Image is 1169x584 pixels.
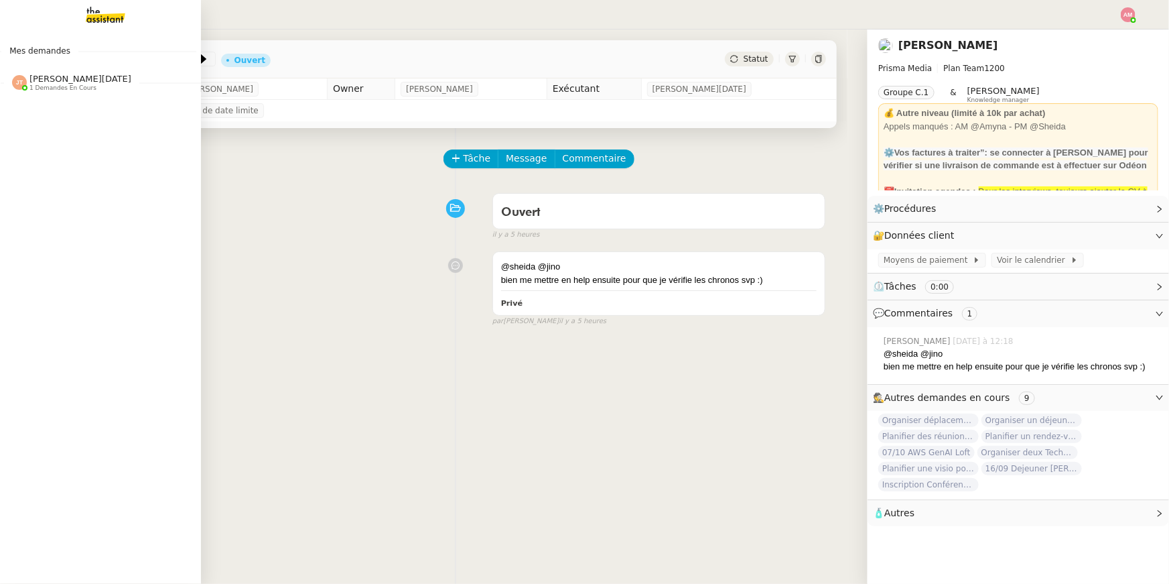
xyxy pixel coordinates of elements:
span: Organiser deux Techshare [977,446,1078,459]
span: Plan Team [943,64,984,73]
span: Planifier une visio pour consulter les stats [878,462,979,475]
span: [PERSON_NAME] [186,82,253,96]
span: [PERSON_NAME] [967,86,1040,96]
span: Commentaire [563,151,626,166]
span: 🔐 [873,228,960,243]
span: il y a 5 heures [559,316,606,327]
div: 🧴Autres [868,500,1169,526]
span: Données client [884,230,955,241]
div: Appels manqués : AM @Amyna - PM @Sheida [884,120,1153,133]
small: [PERSON_NAME] [492,316,606,327]
span: 1 demandes en cours [29,84,96,92]
a: [PERSON_NAME] [898,39,998,52]
span: [PERSON_NAME] [884,335,953,347]
span: 🕵️ [873,392,1040,403]
span: Tâches [884,281,916,292]
u: 📆Invitation agendas : [884,186,976,196]
span: il y a 5 heures [492,229,540,241]
span: par [492,316,504,327]
span: Statut [744,54,768,64]
span: Planifier un rendez-vous début octobre [981,430,1082,443]
nz-tag: Groupe C.1 [878,86,935,99]
td: Exécutant [547,78,641,100]
nz-tag: 9 [1019,392,1035,405]
strong: ⚙️Vos factures à traiter”: se connecter à [PERSON_NAME] pour vérifier si une livraison de command... [884,148,1148,171]
button: Commentaire [555,150,634,168]
span: Knowledge manager [967,97,1030,104]
span: Voir le calendrier [997,253,1070,267]
div: @sheida @jino [501,260,817,274]
span: & [951,86,957,103]
span: Ouvert [501,207,541,219]
span: [PERSON_NAME][DATE] [652,82,746,96]
nz-tag: 0:00 [925,280,954,294]
strong: 💰 Autre niveau (limité à 10k par achat) [884,108,1046,118]
img: svg [12,75,27,90]
span: Message [506,151,547,166]
span: ⏲️ [873,281,965,292]
b: Privé [501,299,523,308]
span: [DATE] à 12:18 [953,335,1016,347]
span: 1200 [985,64,1006,73]
div: 💬Commentaires 1 [868,300,1169,327]
nz-tag: 1 [962,307,978,320]
div: bien me mettre en help ensuite pour que je vérifie les chronos svp :) [501,274,817,287]
span: Tâche [464,151,491,166]
td: Owner [328,78,395,100]
span: 🧴 [873,508,914,518]
span: Procédures [884,203,937,214]
img: svg [1121,7,1136,22]
span: Moyens de paiement [884,253,973,267]
app-user-label: Knowledge manager [967,86,1040,103]
img: users%2F9GXHdUEgf7ZlSXdwo7B3iBDT3M02%2Favatar%2Fimages.jpeg [878,38,893,53]
div: 🔐Données client [868,223,1169,249]
span: 07/10 AWS GenAI Loft [878,446,975,459]
span: Prisma Media [878,64,932,73]
span: [PERSON_NAME][DATE] [29,74,131,84]
div: 🕵️Autres demandes en cours 9 [868,385,1169,411]
span: [PERSON_NAME] [406,82,473,96]
div: ⚙️Procédures [868,196,1169,222]
span: Organiser déplacement [GEOGRAPHIC_DATA] [878,414,979,427]
div: ⏲️Tâches 0:00 [868,274,1169,300]
div: bien me mettre en help ensuite pour que je vérifie les chronos svp :) [884,360,1158,373]
span: Autres demandes en cours [884,392,1010,403]
div: Ouvert [234,56,265,64]
div: @sheida @jino [884,347,1158,361]
span: Planifier des réunions régulières [878,430,979,443]
span: 💬 [873,308,983,318]
span: Organiser un déjeuner avec [PERSON_NAME] [981,414,1082,427]
span: ⚙️ [873,201,943,217]
button: Tâche [443,150,499,168]
span: Inscription Conférence - L’art de la relation [878,478,979,491]
button: Message [498,150,555,168]
span: 16/09 Dejeuner [PERSON_NAME] [981,462,1082,475]
span: Mes demandes [1,44,78,58]
span: Pour les interviews, toujours ajouter le CV à l'invitation [884,186,1148,210]
span: Commentaires [884,308,953,318]
span: Pas de date limite [186,104,259,117]
span: Autres [884,508,914,518]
